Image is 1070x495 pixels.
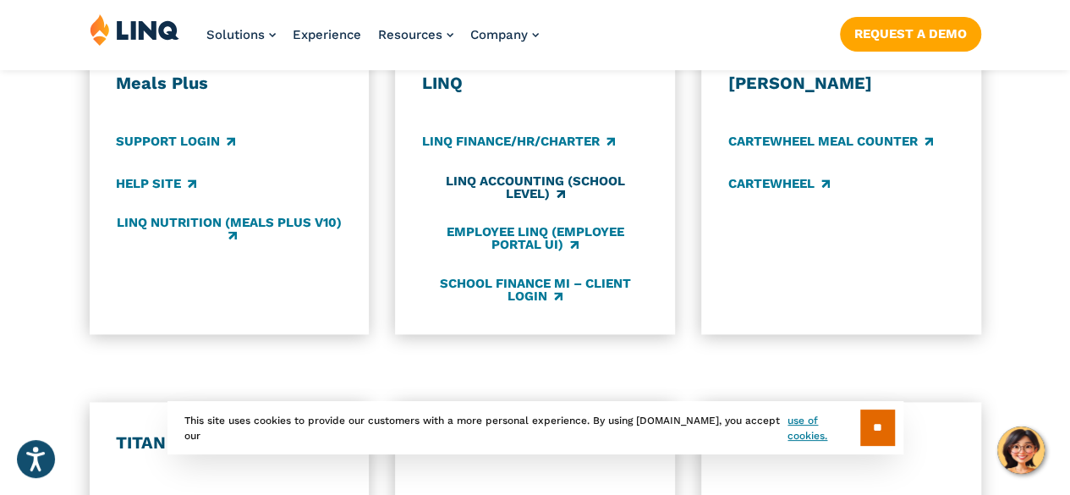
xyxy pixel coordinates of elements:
[206,14,539,69] nav: Primary Navigation
[422,73,648,95] h3: LINQ
[787,413,859,443] a: use of cookies.
[206,27,276,42] a: Solutions
[728,174,830,193] a: CARTEWHEEL
[116,73,342,95] h3: Meals Plus
[116,133,235,151] a: Support Login
[378,27,453,42] a: Resources
[422,276,648,304] a: School Finance MI – Client Login
[422,225,648,253] a: Employee LINQ (Employee Portal UI)
[840,17,981,51] a: Request a Demo
[293,27,361,42] a: Experience
[470,27,528,42] span: Company
[167,401,903,454] div: This site uses cookies to provide our customers with a more personal experience. By using [DOMAIN...
[422,174,648,202] a: LINQ Accounting (school level)
[206,27,265,42] span: Solutions
[997,426,1045,474] button: Hello, have a question? Let’s chat.
[116,216,342,244] a: LINQ Nutrition (Meals Plus v10)
[378,27,442,42] span: Resources
[422,133,615,151] a: LINQ Finance/HR/Charter
[728,133,933,151] a: CARTEWHEEL Meal Counter
[728,73,954,95] h3: [PERSON_NAME]
[470,27,539,42] a: Company
[116,174,196,193] a: Help Site
[840,14,981,51] nav: Button Navigation
[90,14,179,46] img: LINQ | K‑12 Software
